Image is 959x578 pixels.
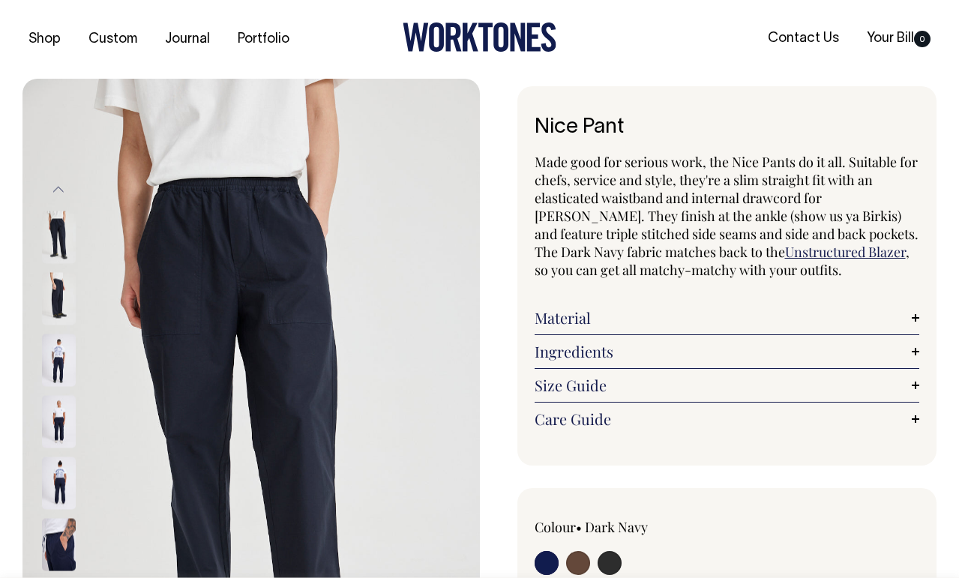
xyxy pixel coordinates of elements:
a: Portfolio [232,27,295,52]
a: Unstructured Blazer [785,243,906,261]
span: 0 [914,31,931,47]
a: Ingredients [535,343,920,361]
a: Care Guide [535,410,920,428]
div: Colour [535,518,688,536]
button: Previous [47,173,70,207]
img: dark-navy [42,518,76,571]
label: Dark Navy [585,518,648,536]
img: dark-navy [42,272,76,325]
img: dark-navy [42,457,76,509]
a: Journal [159,27,216,52]
span: • [576,518,582,536]
img: dark-navy [42,211,76,263]
h1: Nice Pant [535,116,920,139]
a: Contact Us [762,26,845,51]
a: Shop [22,27,67,52]
a: Material [535,309,920,327]
img: dark-navy [42,395,76,448]
span: , so you can get all matchy-matchy with your outfits. [535,243,910,279]
a: Your Bill0 [861,26,937,51]
span: Made good for serious work, the Nice Pants do it all. Suitable for chefs, service and style, they... [535,153,919,261]
a: Size Guide [535,376,920,394]
a: Custom [82,27,143,52]
img: dark-navy [42,334,76,386]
